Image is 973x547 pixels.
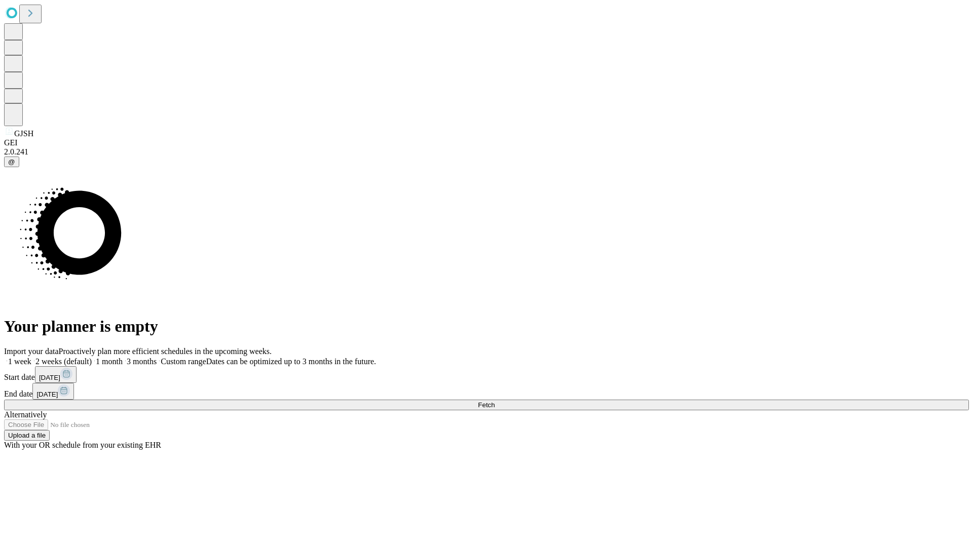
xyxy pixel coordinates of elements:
button: [DATE] [35,366,77,383]
button: [DATE] [32,383,74,400]
span: 1 month [96,357,123,366]
button: @ [4,157,19,167]
span: [DATE] [39,374,60,381]
span: Import your data [4,347,59,356]
div: 2.0.241 [4,147,969,157]
span: GJSH [14,129,33,138]
div: End date [4,383,969,400]
h1: Your planner is empty [4,317,969,336]
span: Proactively plan more efficient schedules in the upcoming weeks. [59,347,272,356]
button: Upload a file [4,430,50,441]
div: Start date [4,366,969,383]
span: Alternatively [4,410,47,419]
span: 3 months [127,357,157,366]
span: @ [8,158,15,166]
div: GEI [4,138,969,147]
span: Fetch [478,401,495,409]
span: [DATE] [36,390,58,398]
span: 1 week [8,357,31,366]
span: Custom range [161,357,206,366]
span: Dates can be optimized up to 3 months in the future. [206,357,376,366]
button: Fetch [4,400,969,410]
span: 2 weeks (default) [35,357,92,366]
span: With your OR schedule from your existing EHR [4,441,161,449]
